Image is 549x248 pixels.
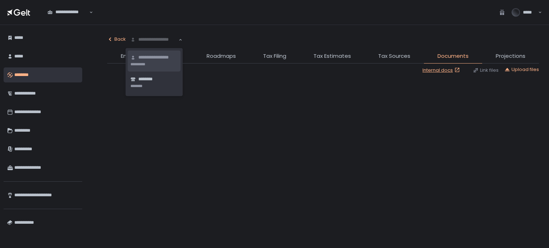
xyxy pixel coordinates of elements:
[263,52,286,60] span: Tax Filing
[121,52,135,60] span: Entity
[496,52,525,60] span: Projections
[437,52,469,60] span: Documents
[130,36,178,43] input: Search for option
[107,32,126,46] button: Back
[107,36,126,42] div: Back
[43,5,93,20] div: Search for option
[504,66,539,73] button: Upload files
[207,52,236,60] span: Roadmaps
[126,32,182,47] div: Search for option
[422,67,461,74] a: Internal docs
[48,15,89,22] input: Search for option
[473,67,499,74] button: Link files
[378,52,410,60] span: Tax Sources
[313,52,351,60] span: Tax Estimates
